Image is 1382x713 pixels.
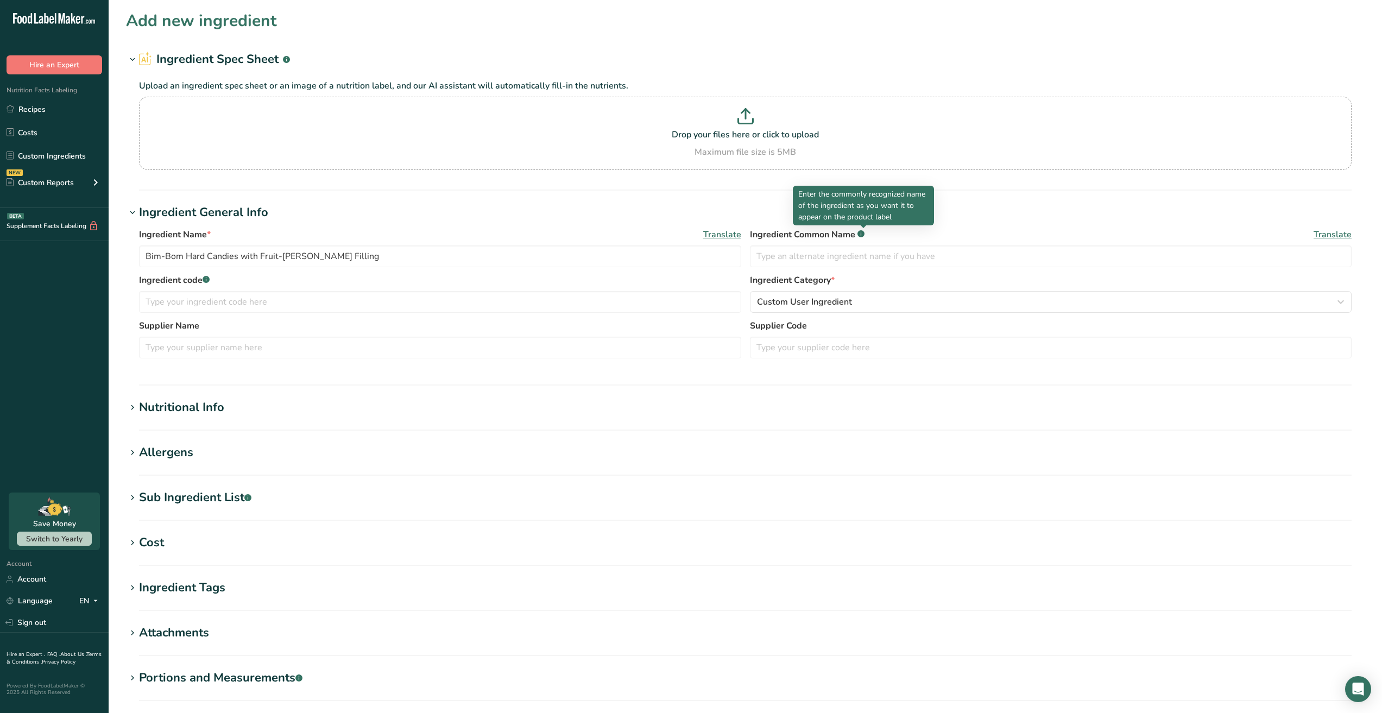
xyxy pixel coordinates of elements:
[139,79,1352,92] p: Upload an ingredient spec sheet or an image of a nutrition label, and our AI assistant will autom...
[42,658,75,666] a: Privacy Policy
[17,532,92,546] button: Switch to Yearly
[26,534,83,544] span: Switch to Yearly
[7,591,53,610] a: Language
[139,337,741,358] input: Type your supplier name here
[7,651,45,658] a: Hire an Expert .
[126,9,277,33] h1: Add new ingredient
[139,51,290,68] h2: Ingredient Spec Sheet
[139,245,741,267] input: Type your ingredient name here
[7,213,24,219] div: BETA
[33,518,76,529] div: Save Money
[798,188,929,223] p: Enter the commonly recognized name of the ingredient as you want it to appear on the product label
[7,683,102,696] div: Powered By FoodLabelMaker © 2025 All Rights Reserved
[7,55,102,74] button: Hire an Expert
[139,228,211,241] span: Ingredient Name
[139,319,741,332] label: Supplier Name
[757,295,852,308] span: Custom User Ingredient
[139,624,209,642] div: Attachments
[79,595,102,608] div: EN
[139,274,741,287] label: Ingredient code
[1314,228,1352,241] span: Translate
[750,228,864,241] span: Ingredient Common Name
[139,534,164,552] div: Cost
[139,399,224,417] div: Nutritional Info
[139,579,225,597] div: Ingredient Tags
[750,319,1352,332] label: Supplier Code
[142,128,1349,141] p: Drop your files here or click to upload
[139,204,268,222] div: Ingredient General Info
[1345,676,1371,702] div: Open Intercom Messenger
[750,291,1352,313] button: Custom User Ingredient
[750,274,1352,287] label: Ingredient Category
[7,651,102,666] a: Terms & Conditions .
[139,444,193,462] div: Allergens
[703,228,741,241] span: Translate
[139,291,741,313] input: Type your ingredient code here
[7,177,74,188] div: Custom Reports
[142,146,1349,159] div: Maximum file size is 5MB
[60,651,86,658] a: About Us .
[139,489,251,507] div: Sub Ingredient List
[750,245,1352,267] input: Type an alternate ingredient name if you have
[7,169,23,176] div: NEW
[139,669,302,687] div: Portions and Measurements
[47,651,60,658] a: FAQ .
[750,337,1352,358] input: Type your supplier code here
